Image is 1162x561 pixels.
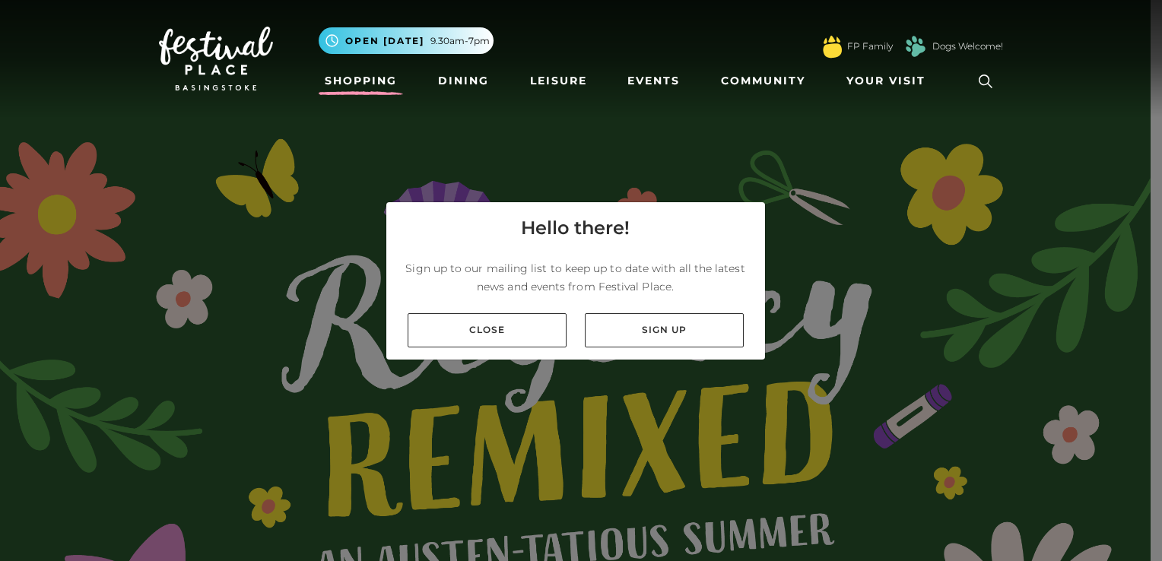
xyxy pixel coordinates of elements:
[524,67,593,95] a: Leisure
[159,27,273,90] img: Festival Place Logo
[319,67,403,95] a: Shopping
[585,313,744,347] a: Sign up
[847,40,893,53] a: FP Family
[932,40,1003,53] a: Dogs Welcome!
[715,67,811,95] a: Community
[319,27,494,54] button: Open [DATE] 9.30am-7pm
[345,34,424,48] span: Open [DATE]
[621,67,686,95] a: Events
[408,313,567,347] a: Close
[430,34,490,48] span: 9.30am-7pm
[398,259,753,296] p: Sign up to our mailing list to keep up to date with all the latest news and events from Festival ...
[840,67,939,95] a: Your Visit
[432,67,495,95] a: Dining
[521,214,630,242] h4: Hello there!
[846,73,925,89] span: Your Visit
